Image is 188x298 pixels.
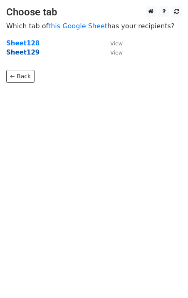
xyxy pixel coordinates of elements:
p: Which tab of has your recipients? [6,22,182,30]
a: this Google Sheet [48,22,107,30]
a: View [102,40,123,47]
h3: Choose tab [6,6,182,18]
small: View [110,40,123,47]
small: View [110,50,123,56]
a: Sheet128 [6,40,40,47]
a: Sheet129 [6,49,40,56]
a: View [102,49,123,56]
a: ← Back [6,70,35,83]
iframe: Chat Widget [146,258,188,298]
